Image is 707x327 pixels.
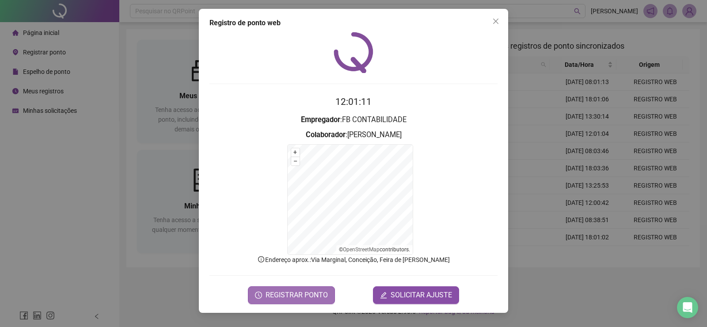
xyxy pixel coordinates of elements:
[343,246,380,253] a: OpenStreetMap
[255,292,262,299] span: clock-circle
[209,129,498,141] h3: : [PERSON_NAME]
[677,297,698,318] div: Open Intercom Messenger
[489,14,503,28] button: Close
[335,96,372,107] time: 12:01:11
[306,131,346,139] strong: Colaborador
[266,290,328,300] span: REGISTRAR PONTO
[301,115,340,124] strong: Empregador
[391,290,452,300] span: SOLICITAR AJUSTE
[339,246,410,253] li: © contributors.
[334,32,373,73] img: QRPoint
[209,18,498,28] div: Registro de ponto web
[291,157,300,165] button: –
[257,255,265,263] span: info-circle
[380,292,387,299] span: edit
[291,148,300,157] button: +
[373,286,459,304] button: editSOLICITAR AJUSTE
[209,255,498,265] p: Endereço aprox. : Via Marginal, Conceição, Feira de [PERSON_NAME]
[492,18,499,25] span: close
[248,286,335,304] button: REGISTRAR PONTO
[209,114,498,126] h3: : FB CONTABILIDADE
